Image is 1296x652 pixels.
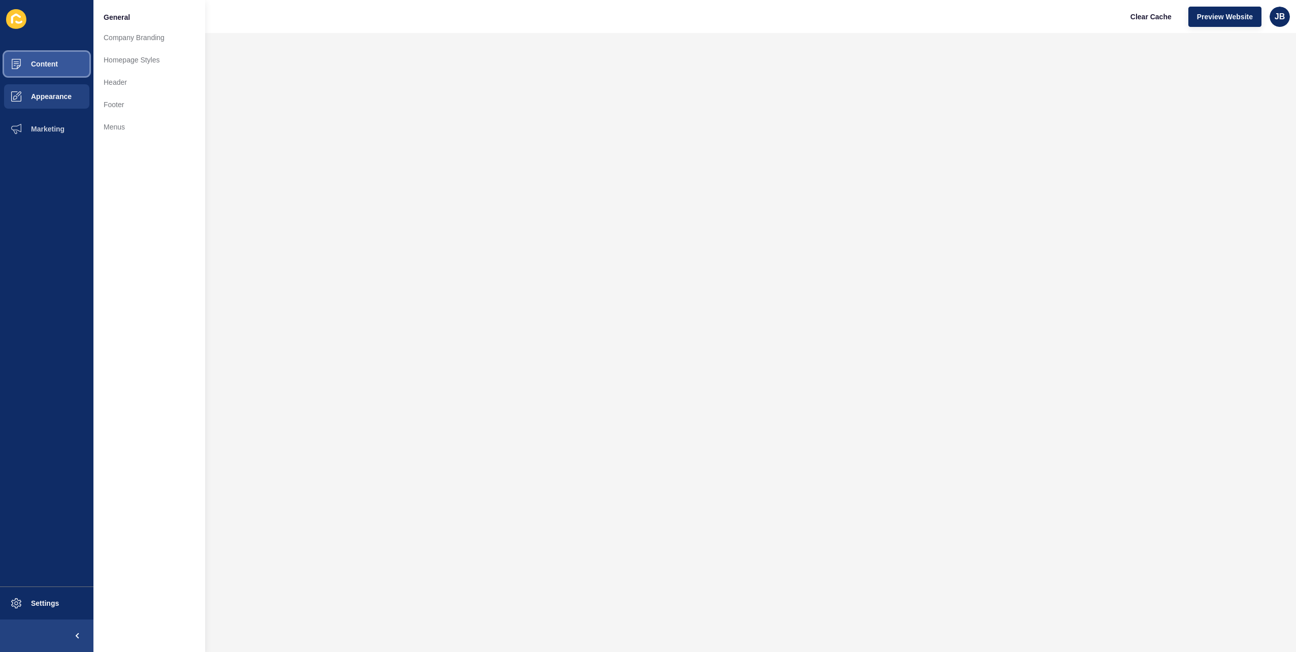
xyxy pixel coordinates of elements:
[1275,12,1285,22] span: JB
[104,12,130,22] span: General
[1197,12,1253,22] span: Preview Website
[1130,12,1172,22] span: Clear Cache
[1122,7,1180,27] button: Clear Cache
[93,71,205,93] a: Header
[93,116,205,138] a: Menus
[93,93,205,116] a: Footer
[93,49,205,71] a: Homepage Styles
[93,26,205,49] a: Company Branding
[1188,7,1261,27] button: Preview Website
